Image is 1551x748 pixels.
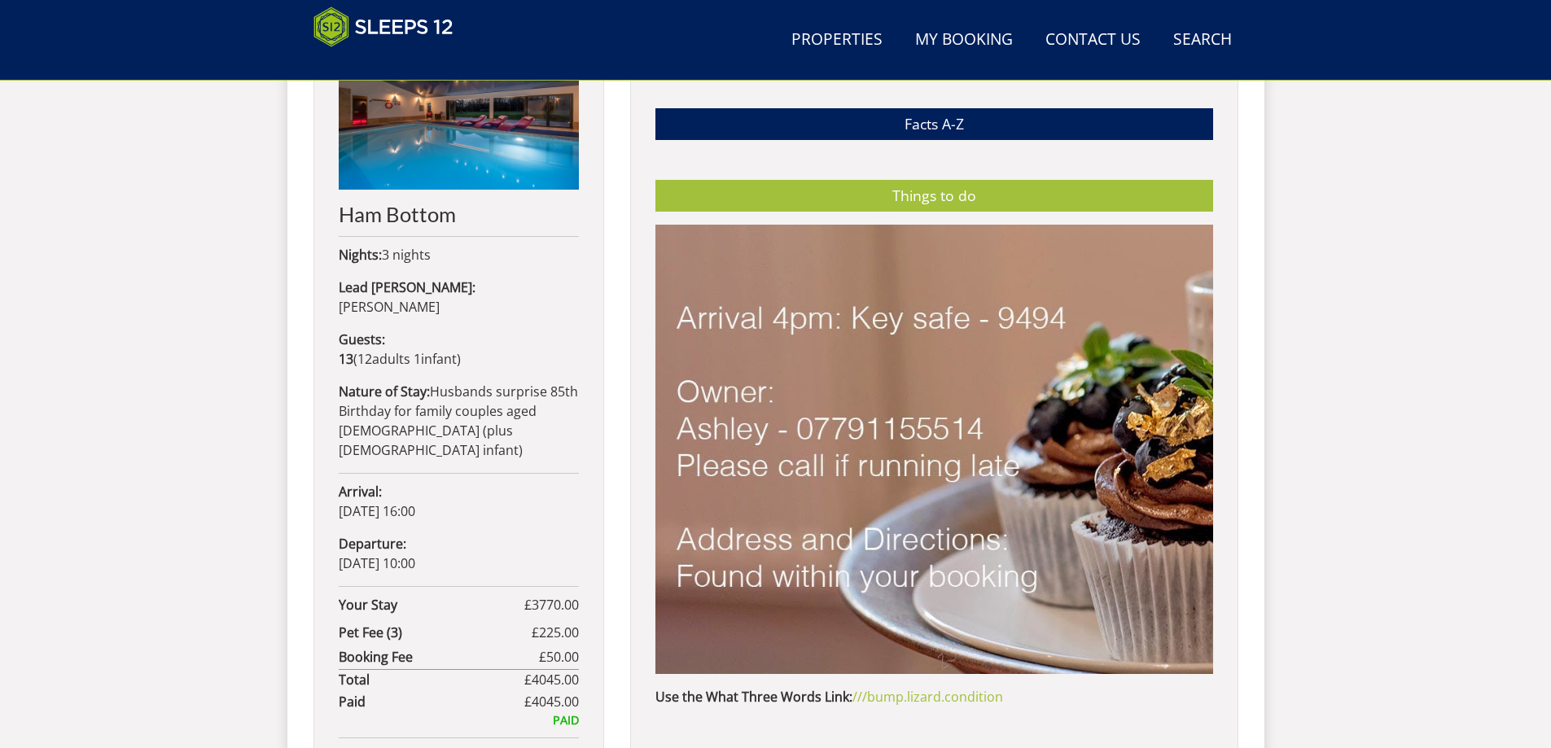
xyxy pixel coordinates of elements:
[339,278,475,296] strong: Lead [PERSON_NAME]:
[339,483,382,501] strong: Arrival:
[1039,22,1147,59] a: Contact Us
[524,692,579,711] span: £
[313,7,453,47] img: Sleeps 12
[655,688,852,706] strong: Use the What Three Words Link:
[339,382,579,460] p: Husbands surprise 85th Birthday for family couples aged [DEMOGRAPHIC_DATA] (plus [DEMOGRAPHIC_DAT...
[339,670,524,689] strong: Total
[339,711,579,729] div: PAID
[909,22,1019,59] a: My Booking
[785,22,889,59] a: Properties
[339,350,461,368] span: ( )
[339,330,385,348] strong: Guests:
[357,350,372,368] span: 12
[339,535,406,553] strong: Departure:
[339,595,524,615] strong: Your Stay
[410,350,457,368] span: infant
[852,688,1003,706] a: ///bump.lizard.condition
[532,596,579,614] span: 3770.00
[539,623,579,641] span: 225.00
[524,670,579,689] span: £
[305,57,476,71] iframe: Customer reviews powered by Trustpilot
[339,35,579,190] img: An image of 'Ham Bottom'
[1167,22,1238,59] a: Search
[339,246,382,264] strong: Nights:
[339,383,430,400] strong: Nature of Stay:
[414,350,421,368] span: 1
[524,595,579,615] span: £
[339,692,524,711] strong: Paid
[339,350,353,368] strong: 13
[655,108,1213,140] a: Facts A-Z
[532,623,579,642] span: £
[546,648,579,666] span: 50.00
[339,534,579,573] p: [DATE] 10:00
[339,298,440,316] span: [PERSON_NAME]
[655,180,1213,212] a: Things to do
[339,482,579,521] p: [DATE] 16:00
[339,245,579,265] p: 3 nights
[339,623,532,642] strong: Pet Fee (3)
[539,647,579,667] span: £
[357,350,410,368] span: adult
[404,350,410,368] span: s
[339,647,539,667] strong: Booking Fee
[339,35,579,225] a: Ham Bottom
[532,671,579,689] span: 4045.00
[532,693,579,711] span: 4045.00
[339,203,579,225] h2: Ham Bottom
